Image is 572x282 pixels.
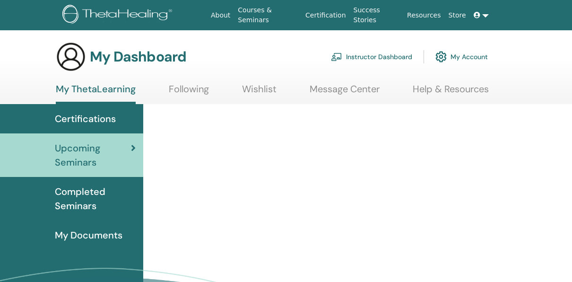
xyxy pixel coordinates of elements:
img: generic-user-icon.jpg [56,42,86,72]
a: About [207,7,234,24]
a: Help & Resources [413,83,489,102]
img: logo.png [62,5,175,26]
a: My ThetaLearning [56,83,136,104]
img: cog.svg [435,49,447,65]
a: Message Center [310,83,380,102]
a: Store [445,7,470,24]
a: Following [169,83,209,102]
a: Courses & Seminars [234,1,302,29]
span: Certifications [55,112,116,126]
a: My Account [435,46,488,67]
a: Success Stories [350,1,404,29]
span: Upcoming Seminars [55,141,131,169]
span: My Documents [55,228,122,242]
span: Completed Seminars [55,185,136,213]
a: Instructor Dashboard [331,46,412,67]
a: Resources [403,7,445,24]
img: chalkboard-teacher.svg [331,53,342,61]
h3: My Dashboard [90,48,186,65]
a: Wishlist [242,83,277,102]
a: Certification [302,7,349,24]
